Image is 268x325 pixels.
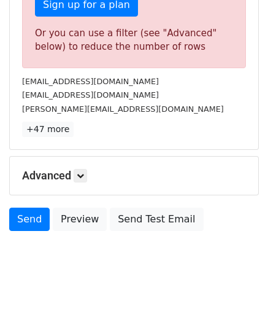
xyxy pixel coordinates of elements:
[53,208,107,231] a: Preview
[22,77,159,86] small: [EMAIL_ADDRESS][DOMAIN_NAME]
[22,169,246,182] h5: Advanced
[35,26,233,54] div: Or you can use a filter (see "Advanced" below) to reduce the number of rows
[9,208,50,231] a: Send
[22,122,74,137] a: +47 more
[110,208,203,231] a: Send Test Email
[22,90,159,100] small: [EMAIL_ADDRESS][DOMAIN_NAME]
[22,104,224,114] small: [PERSON_NAME][EMAIL_ADDRESS][DOMAIN_NAME]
